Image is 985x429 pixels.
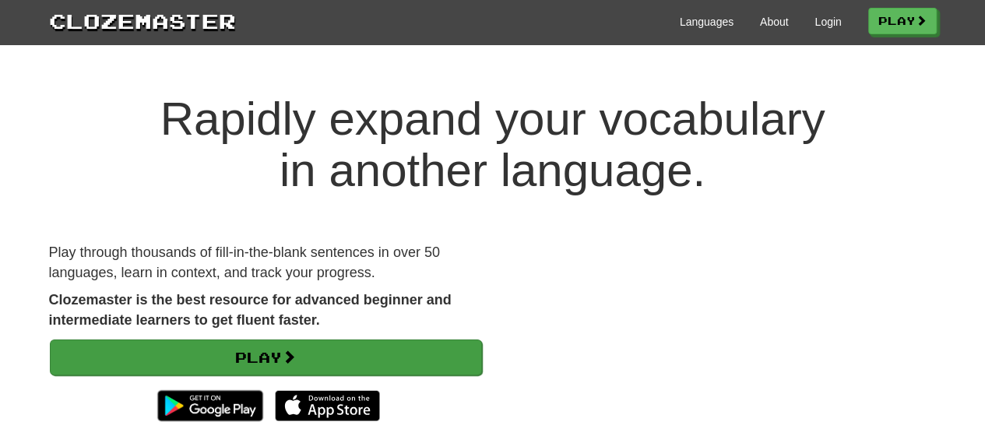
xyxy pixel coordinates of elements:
a: Clozemaster [49,6,236,35]
a: Languages [680,14,733,30]
a: About [760,14,789,30]
a: Login [814,14,841,30]
a: Play [50,339,482,375]
a: Play [868,8,937,34]
p: Play through thousands of fill-in-the-blank sentences in over 50 languages, learn in context, and... [49,243,481,283]
img: Get it on Google Play [150,382,270,429]
strong: Clozemaster is the best resource for advanced beginner and intermediate learners to get fluent fa... [49,292,452,328]
img: Download_on_the_App_Store_Badge_US-UK_135x40-25178aeef6eb6b83b96f5f2d004eda3bffbb37122de64afbaef7... [275,390,380,421]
